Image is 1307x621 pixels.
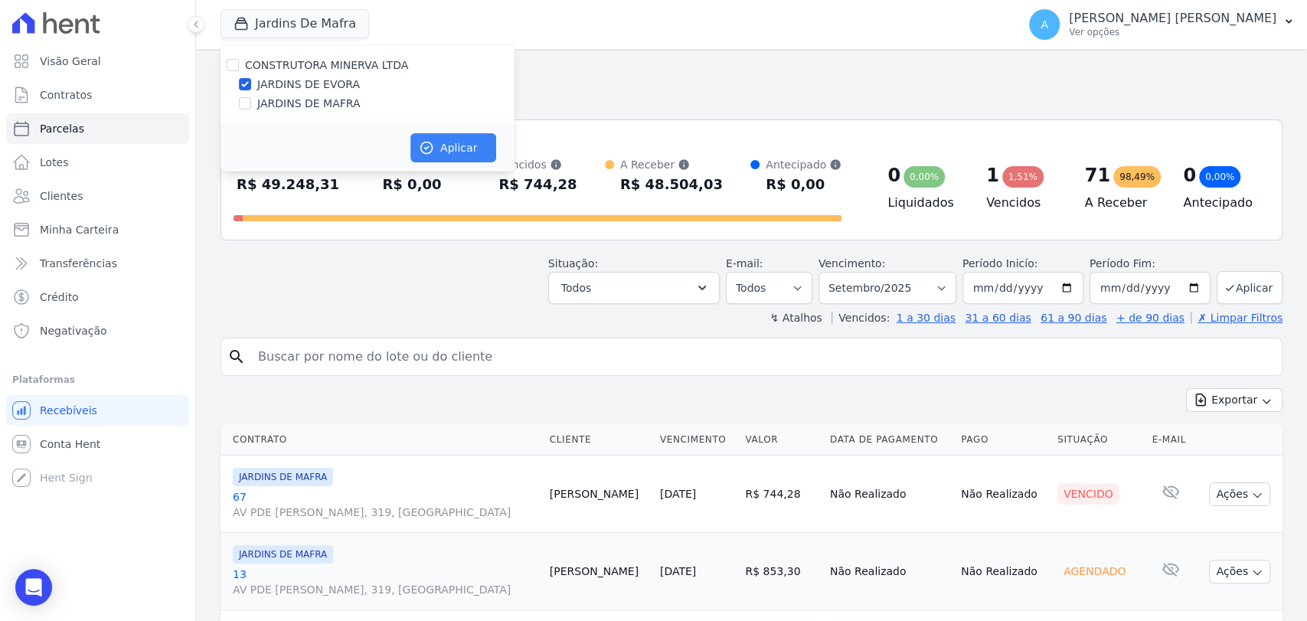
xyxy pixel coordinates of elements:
button: A [PERSON_NAME] [PERSON_NAME] Ver opções [1017,3,1307,46]
label: ↯ Atalhos [769,312,822,324]
th: Contrato [221,424,544,456]
div: Vencido [1057,483,1119,505]
label: JARDINS DE MAFRA [257,96,360,112]
span: A [1041,19,1048,30]
label: Período Fim: [1090,256,1211,272]
label: E-mail: [726,257,763,270]
span: Transferências [40,256,117,271]
span: Crédito [40,289,79,305]
a: 67AV PDE [PERSON_NAME], 319, [GEOGRAPHIC_DATA] [233,489,538,520]
span: AV PDE [PERSON_NAME], 319, [GEOGRAPHIC_DATA] [233,505,538,520]
td: R$ 853,30 [739,533,823,610]
th: Pago [955,424,1051,456]
button: Exportar [1186,388,1282,412]
h4: Liquidados [887,194,962,212]
input: Buscar por nome do lote ou do cliente [249,342,1276,372]
h4: Antecipado [1183,194,1257,212]
span: Clientes [40,188,83,204]
td: R$ 744,28 [739,456,823,533]
div: 71 [1085,163,1110,188]
div: 1 [986,163,999,188]
span: Contratos [40,87,92,103]
span: Conta Hent [40,436,100,452]
span: Negativação [40,323,107,338]
i: search [227,348,246,366]
td: [PERSON_NAME] [544,533,654,610]
span: JARDINS DE MAFRA [233,468,333,486]
a: Contratos [6,80,189,110]
button: Jardins De Mafra [221,9,369,38]
a: Conta Hent [6,429,189,459]
h4: A Receber [1085,194,1159,212]
label: Vencidos: [832,312,890,324]
span: Lotes [40,155,69,170]
td: Não Realizado [955,533,1051,610]
h4: Vencidos [986,194,1060,212]
div: 0,00% [1199,166,1240,188]
button: Todos [548,272,720,304]
th: Situação [1051,424,1146,456]
span: JARDINS DE MAFRA [233,545,333,564]
a: Parcelas [6,113,189,144]
div: R$ 0,00 [382,172,456,197]
h2: Parcelas [221,61,1282,89]
div: 0,00% [903,166,945,188]
p: [PERSON_NAME] [PERSON_NAME] [1069,11,1276,26]
a: ✗ Limpar Filtros [1191,312,1282,324]
label: Período Inicío: [962,257,1037,270]
button: Aplicar [1217,271,1282,304]
div: R$ 49.248,31 [237,172,339,197]
div: A Receber [620,157,723,172]
td: Não Realizado [824,533,955,610]
span: AV PDE [PERSON_NAME], 319, [GEOGRAPHIC_DATA] [233,582,538,597]
a: Clientes [6,181,189,211]
span: Recebíveis [40,403,97,418]
th: Vencimento [654,424,740,456]
div: 98,49% [1113,166,1161,188]
a: [DATE] [660,565,696,577]
button: Aplicar [410,133,496,162]
div: 1,51% [1002,166,1044,188]
div: Antecipado [766,157,841,172]
label: Vencimento: [819,257,885,270]
button: Ações [1209,560,1270,583]
label: JARDINS DE EVORA [257,77,360,93]
a: [DATE] [660,488,696,500]
a: 31 a 60 dias [965,312,1031,324]
a: Negativação [6,315,189,346]
div: R$ 744,28 [498,172,577,197]
th: Data de Pagamento [824,424,955,456]
div: R$ 0,00 [766,172,841,197]
th: E-mail [1145,424,1196,456]
span: Parcelas [40,121,84,136]
span: Minha Carteira [40,222,119,237]
a: Lotes [6,147,189,178]
div: Vencidos [498,157,577,172]
label: CONSTRUTORA MINERVA LTDA [245,59,408,71]
label: Situação: [548,257,598,270]
div: Agendado [1057,561,1132,582]
a: Recebíveis [6,395,189,426]
a: Minha Carteira [6,214,189,245]
td: Não Realizado [824,456,955,533]
th: Valor [739,424,823,456]
div: R$ 48.504,03 [620,172,723,197]
td: Não Realizado [955,456,1051,533]
button: Ações [1209,482,1270,506]
a: Crédito [6,282,189,312]
a: Transferências [6,248,189,279]
div: Plataformas [12,371,183,389]
div: Open Intercom Messenger [15,569,52,606]
td: [PERSON_NAME] [544,456,654,533]
span: Todos [561,279,591,297]
span: Visão Geral [40,54,101,69]
a: + de 90 dias [1116,312,1184,324]
a: 1 a 30 dias [897,312,956,324]
a: Visão Geral [6,46,189,77]
div: 0 [887,163,900,188]
a: 13AV PDE [PERSON_NAME], 319, [GEOGRAPHIC_DATA] [233,567,538,597]
div: 0 [1183,163,1196,188]
th: Cliente [544,424,654,456]
p: Ver opções [1069,26,1276,38]
a: 61 a 90 dias [1041,312,1106,324]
